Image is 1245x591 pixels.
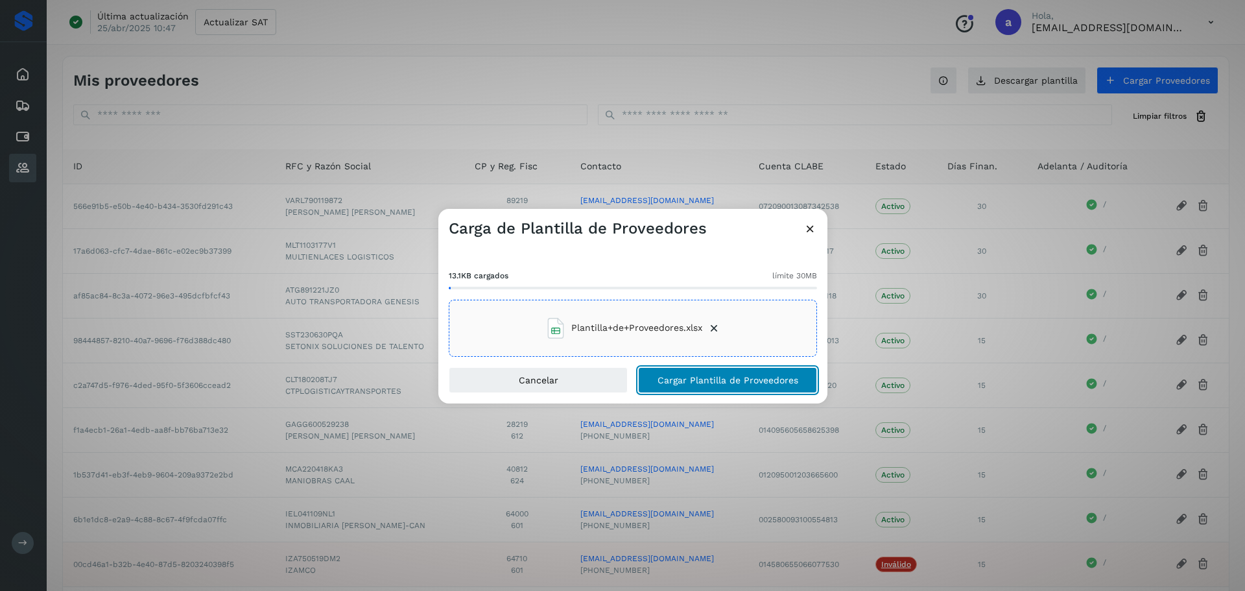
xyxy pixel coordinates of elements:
[519,376,558,385] span: Cancelar
[638,367,817,393] button: Cargar Plantilla de Proveedores
[449,270,508,282] span: 13.1KB cargados
[449,367,628,393] button: Cancelar
[571,321,702,335] span: Plantilla+de+Proveedores.xlsx
[772,270,817,282] span: límite 30MB
[449,219,707,238] h3: Carga de Plantilla de Proveedores
[658,376,798,385] span: Cargar Plantilla de Proveedores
